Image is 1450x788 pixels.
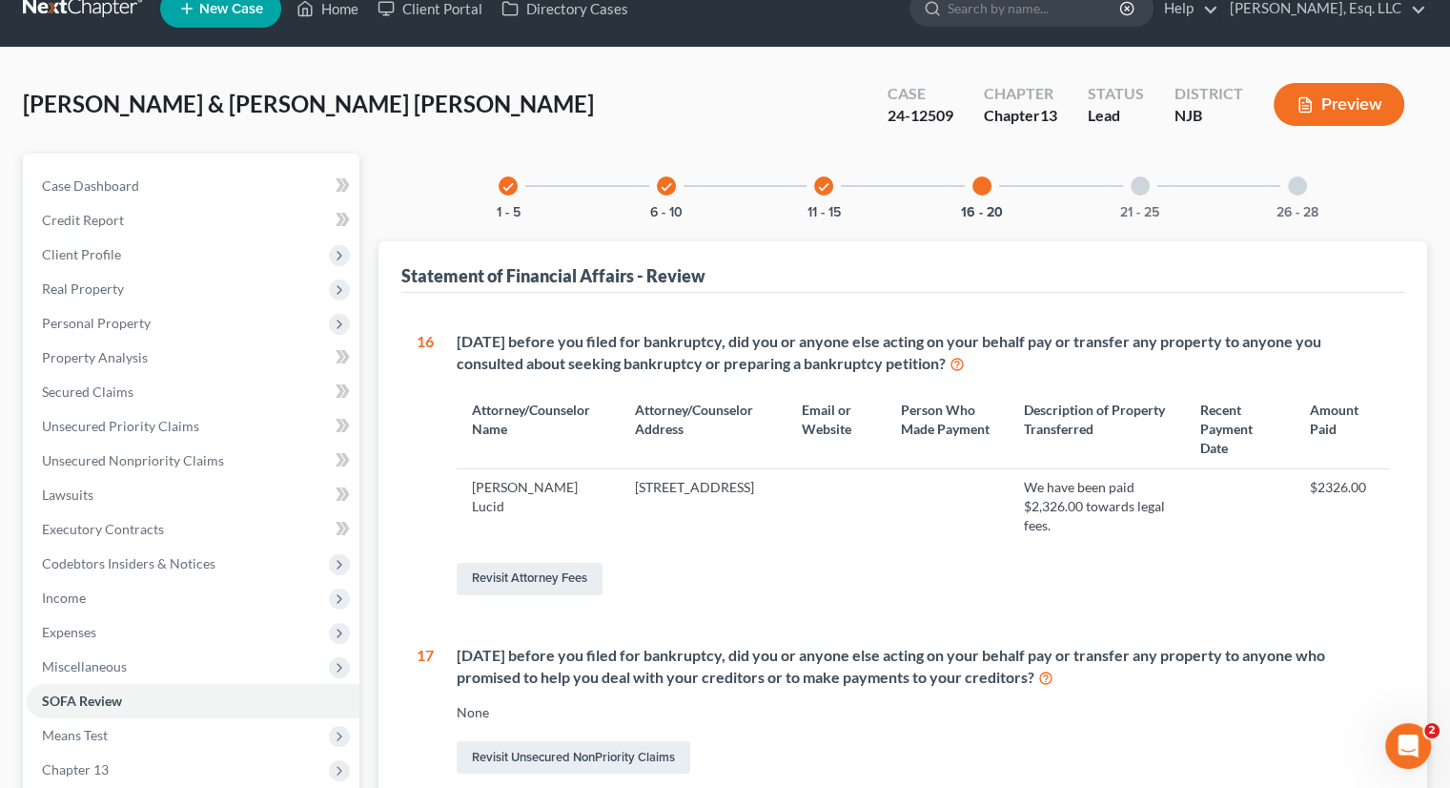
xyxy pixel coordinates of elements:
[27,512,359,547] a: Executory Contracts
[457,331,1389,375] div: [DATE] before you filed for bankruptcy, did you or anyone else acting on your behalf pay or trans...
[501,180,515,194] i: check
[1009,389,1185,468] th: Description of Property Transferred
[786,389,886,468] th: Email or Website
[27,203,359,238] a: Credit Report
[27,409,359,444] a: Unsecured Priority Claims
[650,206,683,219] button: 6 - 10
[27,375,359,409] a: Secured Claims
[42,315,151,331] span: Personal Property
[42,418,199,434] span: Unsecured Priority Claims
[1295,469,1389,544] td: $2326.00
[1174,83,1243,105] div: District
[417,331,434,599] div: 16
[401,264,705,287] div: Statement of Financial Affairs - Review
[1009,469,1185,544] td: We have been paid $2,326.00 towards legal fees.
[1040,106,1057,124] span: 13
[42,212,124,228] span: Credit Report
[27,684,359,718] a: SOFA Review
[984,105,1057,127] div: Chapter
[1274,83,1404,126] button: Preview
[888,83,953,105] div: Case
[1185,389,1295,468] th: Recent Payment Date
[619,469,786,544] td: [STREET_ADDRESS]
[42,349,148,365] span: Property Analysis
[417,645,434,778] div: 17
[27,478,359,512] a: Lawsuits
[42,452,224,468] span: Unsecured Nonpriority Claims
[1088,83,1144,105] div: Status
[1088,105,1144,127] div: Lead
[961,206,1003,219] button: 16 - 20
[42,246,121,262] span: Client Profile
[886,389,1009,468] th: Person Who Made Payment
[457,389,619,468] th: Attorney/Counselor Name
[42,555,215,571] span: Codebtors Insiders & Notices
[42,761,109,778] span: Chapter 13
[660,180,673,194] i: check
[1295,389,1389,468] th: Amount Paid
[199,2,263,16] span: New Case
[42,727,108,743] span: Means Test
[42,487,93,503] span: Lawsuits
[23,90,594,117] span: [PERSON_NAME] & [PERSON_NAME] [PERSON_NAME]
[42,693,122,709] span: SOFA Review
[457,563,602,595] a: Revisit Attorney Fees
[42,590,86,606] span: Income
[1120,206,1159,219] button: 21 - 25
[619,389,786,468] th: Attorney/Counselor Address
[1385,723,1431,769] iframe: Intercom live chat
[457,703,1389,722] div: None
[497,206,521,219] button: 1 - 5
[42,521,164,537] span: Executory Contracts
[457,645,1389,689] div: [DATE] before you filed for bankruptcy, did you or anyone else acting on your behalf pay or trans...
[817,180,830,194] i: check
[1276,206,1318,219] button: 26 - 28
[1424,723,1440,738] span: 2
[42,624,96,640] span: Expenses
[457,741,690,774] a: Revisit Unsecured NonPriority Claims
[27,169,359,203] a: Case Dashboard
[457,469,619,544] td: [PERSON_NAME] Lucid
[27,341,359,375] a: Property Analysis
[888,105,953,127] div: 24-12509
[42,177,139,194] span: Case Dashboard
[984,83,1057,105] div: Chapter
[42,658,127,674] span: Miscellaneous
[807,206,841,219] button: 11 - 15
[42,384,133,400] span: Secured Claims
[42,280,124,297] span: Real Property
[1174,105,1243,127] div: NJB
[27,444,359,478] a: Unsecured Nonpriority Claims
